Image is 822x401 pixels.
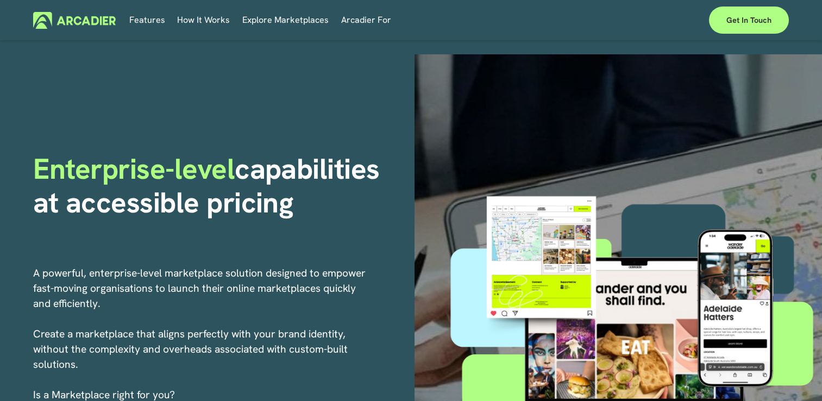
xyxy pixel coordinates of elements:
[341,12,391,28] span: Arcadier For
[709,7,789,34] a: Get in touch
[129,12,165,29] a: Features
[177,12,230,29] a: folder dropdown
[177,12,230,28] span: How It Works
[242,12,329,29] a: Explore Marketplaces
[768,349,822,401] iframe: Chat Widget
[33,150,387,221] strong: capabilities at accessible pricing
[33,150,235,187] span: Enterprise-level
[341,12,391,29] a: folder dropdown
[33,12,116,29] img: Arcadier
